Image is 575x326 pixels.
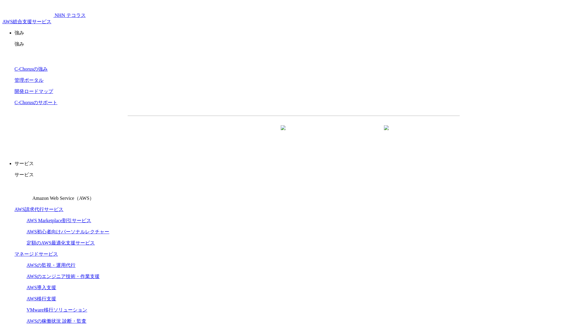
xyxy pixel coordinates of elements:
a: 管理ポータル [14,78,43,83]
a: AWSのエンジニア技術・作業支援 [27,274,100,279]
a: AWS導入支援 [27,285,56,290]
a: AWSの稼働状況 診断・監査 [27,318,86,324]
a: C-Chorusのサポート [14,100,57,105]
a: AWS移行支援 [27,296,56,301]
img: 矢印 [384,125,389,141]
a: AWSの監視・運用代行 [27,263,75,268]
a: 資料を請求する [193,126,291,141]
p: サービス [14,172,573,178]
span: Amazon Web Service（AWS） [32,196,94,201]
a: 定額のAWS最適化支援サービス [27,240,95,245]
a: AWS Marketplace割引サービス [27,218,91,223]
a: C-Chorusの強み [14,66,48,72]
a: マネージドサービス [14,251,58,257]
p: 強み [14,30,573,36]
img: 矢印 [281,125,286,141]
a: VMware移行ソリューション [27,307,87,312]
img: AWS総合支援サービス C-Chorus [2,2,53,17]
a: 開発ロードマップ [14,89,53,94]
img: Amazon Web Service（AWS） [14,183,31,200]
a: AWS初心者向けパーソナルレクチャー [27,229,109,234]
p: 強み [14,41,573,47]
p: サービス [14,161,573,167]
a: まずは相談する [297,126,394,141]
a: AWS請求代行サービス [14,207,63,212]
a: AWS総合支援サービス C-Chorus NHN テコラスAWS総合支援サービス [2,13,86,24]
